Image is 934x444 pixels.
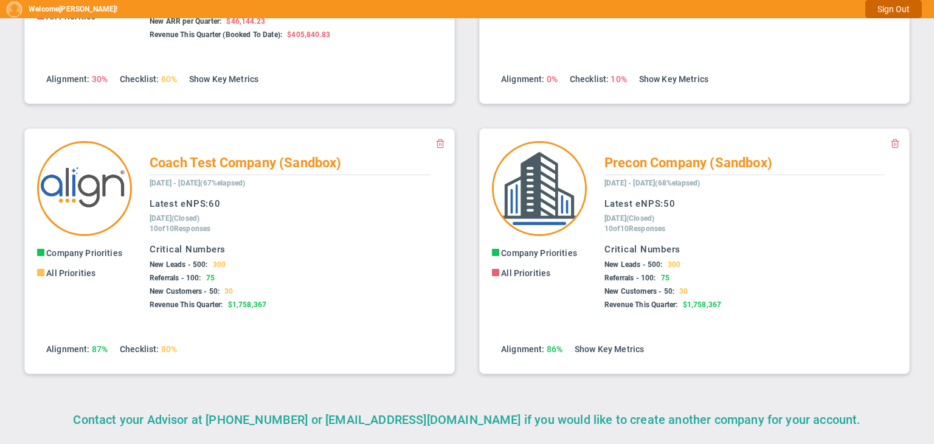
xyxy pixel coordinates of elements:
[501,268,550,278] span: All Priorities
[604,214,626,223] span: [DATE]
[663,198,676,209] span: 50
[604,243,885,256] h3: Critical Numbers
[604,287,674,296] span: New Customers - 50:
[658,179,672,187] span: 68%
[150,198,209,209] span: Latest eNPS:
[628,179,631,187] span: -
[150,155,341,170] span: Coach Test Company (Sandbox)
[217,179,245,187] span: elapsed)
[174,224,210,233] span: Responses
[173,179,176,187] span: -
[150,287,220,296] span: New Customers - 50:
[492,141,587,236] img: 33602.Company.photo
[501,74,544,84] span: Alignment:
[613,224,620,233] span: of
[171,214,199,223] span: (Closed)
[46,268,95,278] span: All Priorities
[672,179,700,187] span: elapsed)
[150,17,221,26] span: New ARR per Quarter:
[639,74,708,84] a: Show Key Metrics
[570,74,609,84] span: Checklist:
[661,274,669,282] span: 75
[92,344,108,354] span: 87%
[12,408,922,432] div: Contact your Advisor at [PHONE_NUMBER] or [EMAIL_ADDRESS][DOMAIN_NAME] if you would like to creat...
[150,30,282,39] span: Revenue This Quarter (Booked To Date):
[6,1,22,18] img: 64089.Person.photo
[679,287,688,296] span: 30
[668,260,680,269] span: 300
[604,300,677,309] span: Revenue This Quarter:
[92,74,108,84] span: 30%
[209,198,221,209] span: 60
[604,155,772,170] span: Precon Company (Sandbox)
[150,179,171,187] span: [DATE]
[158,224,165,233] span: of
[626,214,654,223] span: (Closed)
[37,141,132,236] img: 33603.Company.photo
[46,74,89,84] span: Alignment:
[150,224,158,233] span: 10
[228,300,267,309] span: $1,758,367
[287,30,330,39] span: $405,840.83
[161,74,177,84] span: 60%
[46,344,89,354] span: Alignment:
[547,344,562,354] span: 86%
[224,287,233,296] span: 30
[150,243,430,256] h3: Critical Numbers
[629,224,665,233] span: Responses
[611,74,626,84] span: 10%
[29,5,117,13] h5: Welcome !
[501,344,544,354] span: Alignment:
[633,179,655,187] span: [DATE]
[604,198,663,209] span: Latest eNPS:
[150,300,223,309] span: Revenue This Quarter:
[59,5,116,13] span: [PERSON_NAME]
[575,344,644,354] a: Show Key Metrics
[200,179,202,187] span: (
[120,344,159,354] span: Checklist:
[165,224,174,233] span: 10
[178,179,200,187] span: [DATE]
[150,274,201,282] span: Referrals - 100:
[604,224,613,233] span: 10
[620,224,629,233] span: 10
[161,344,177,354] span: 80%
[683,300,722,309] span: $1,758,367
[547,74,558,84] span: 0%
[120,74,159,84] span: Checklist:
[206,274,215,282] span: 75
[213,260,226,269] span: 300
[604,274,656,282] span: Referrals - 100:
[604,179,626,187] span: [DATE]
[655,179,657,187] span: (
[189,74,258,84] a: Show Key Metrics
[226,17,265,26] span: $46,144.23
[46,248,122,258] span: Company Priorities
[604,260,663,269] span: New Leads - 500:
[203,179,217,187] span: 67%
[150,214,171,223] span: [DATE]
[501,248,577,258] span: Company Priorities
[150,260,208,269] span: New Leads - 500:
[46,12,95,21] span: All Priorities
